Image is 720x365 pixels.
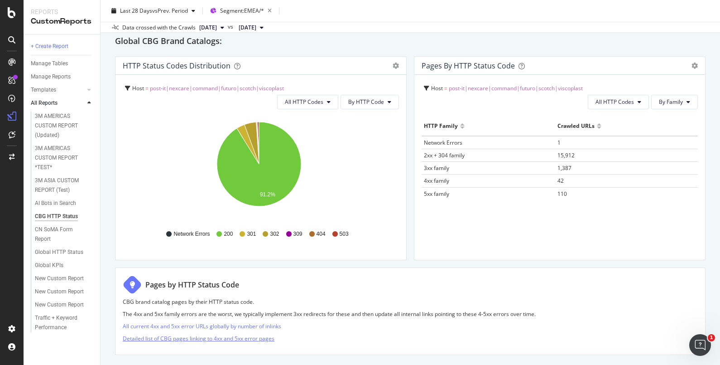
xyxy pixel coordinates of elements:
[31,72,94,82] a: Manage Reports
[414,56,706,260] div: Pages by HTTP Status CodegeargearHost = post-it|nexcare|command|futuro|scotch|viscoplastAll HTTP ...
[317,230,326,238] span: 404
[35,313,94,332] a: Traffic + Keyword Performance
[123,335,274,342] a: Detailed list of CBG pages linking to 4xx and 5xx error pages
[35,112,89,140] div: 3M AMERICAS CUSTOM REPORT (Updated)
[35,112,94,140] a: 3M AMERICAS CUSTOM REPORT (Updated)
[115,34,222,49] h2: Global CBG Brand Catalogs:
[224,230,233,238] span: 200
[115,268,706,355] div: Pages by HTTP Status CodeCBG brand catalog pages by their HTTP status code. The 4xx and 5xx famil...
[196,22,228,33] button: [DATE]
[35,199,94,208] a: AI Bots in Search
[31,98,85,108] a: All Reports
[424,151,465,159] span: 2xx + 304 family
[35,176,94,195] a: 3M ASIA CUSTOM REPORT (Test)
[557,139,561,146] span: 1
[220,7,264,15] span: Segment: EMEA/*
[659,98,683,106] span: By Family
[277,95,338,109] button: All HTTP Codes
[115,56,407,260] div: HTTP Status Codes DistributiongeargearHost = post-it|nexcare|command|futuro|scotch|viscoplastAll ...
[35,144,94,172] a: 3M AMERICAS CUSTOM REPORT *TEST*
[31,42,94,51] a: + Create Report
[235,22,267,33] button: [DATE]
[285,98,323,106] span: All HTTP Codes
[35,287,94,297] a: New Custom Report
[123,322,281,330] a: All current 4xx and 5xx error URLs globally by number of inlinks
[348,98,384,106] span: By HTTP Code
[424,119,458,133] div: HTTP Family
[206,4,275,18] button: Segment:EMEA/*
[31,59,68,68] div: Manage Tables
[145,280,239,290] div: Pages by HTTP Status Code
[35,300,94,310] a: New Custom Report
[123,310,698,318] p: The 4xx and 5xx family errors are the worst, we typically implement 3xx redirects for these and t...
[557,151,575,159] span: 15,912
[173,230,210,238] span: Network Errors
[31,72,71,82] div: Manage Reports
[120,7,152,15] span: Last 28 Days
[228,23,235,31] span: vs
[31,59,94,68] a: Manage Tables
[35,261,63,270] div: Global KPIs
[588,95,649,109] button: All HTTP Codes
[260,191,275,198] text: 91.2%
[340,230,349,238] span: 503
[35,300,84,310] div: New Custom Report
[424,164,449,172] span: 3xx family
[35,274,94,283] a: New Custom Report
[123,61,230,70] div: HTTP Status Codes Distribution
[431,84,443,92] span: Host
[449,84,583,92] span: post-it|nexcare|command|futuro|scotch|viscoplast
[239,24,256,32] span: 2025 Aug. 17th
[35,248,94,257] a: Global HTTP Status
[123,117,395,222] svg: A chart.
[35,199,76,208] div: AI Bots in Search
[691,63,698,69] div: gear
[108,4,199,18] button: Last 28 DaysvsPrev. Period
[424,139,462,146] span: Network Errors
[152,7,188,15] span: vs Prev. Period
[35,176,88,195] div: 3M ASIA CUSTOM REPORT (Test)
[132,84,144,92] span: Host
[35,261,94,270] a: Global KPIs
[557,177,564,185] span: 42
[689,334,711,356] iframe: Intercom live chat
[123,298,698,306] p: CBG brand catalog pages by their HTTP status code.
[35,144,89,172] div: 3M AMERICAS CUSTOM REPORT *TEST*
[424,177,449,185] span: 4xx family
[424,190,449,198] span: 5xx family
[31,85,85,95] a: Templates
[31,7,93,16] div: Reports
[247,230,256,238] span: 301
[35,225,86,244] div: CN SoMA Form Report
[35,225,94,244] a: CN SoMA Form Report
[31,85,56,95] div: Templates
[122,24,196,32] div: Data crossed with the Crawls
[115,34,706,49] div: Global CBG Brand Catalogs:
[31,42,68,51] div: + Create Report
[444,84,447,92] span: =
[393,63,399,69] div: gear
[31,16,93,27] div: CustomReports
[150,84,284,92] span: post-it|nexcare|command|futuro|scotch|viscoplast
[595,98,634,106] span: All HTTP Codes
[422,61,515,70] div: Pages by HTTP Status Code
[557,164,571,172] span: 1,387
[35,212,78,221] div: CBG HTTP Status
[35,248,83,257] div: Global HTTP Status
[708,334,715,341] span: 1
[270,230,279,238] span: 302
[557,119,595,133] div: Crawled URLs
[199,24,217,32] span: 2025 Sep. 14th
[35,212,94,221] a: CBG HTTP Status
[651,95,698,109] button: By Family
[145,84,149,92] span: =
[35,287,84,297] div: New Custom Report
[293,230,302,238] span: 309
[35,313,87,332] div: Traffic + Keyword Performance
[341,95,399,109] button: By HTTP Code
[31,98,58,108] div: All Reports
[35,274,84,283] div: New Custom Report
[557,190,567,198] span: 110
